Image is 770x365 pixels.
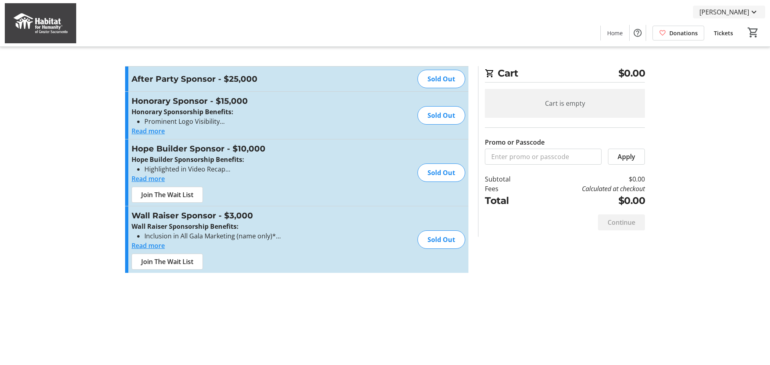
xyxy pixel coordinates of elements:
li: Prominent Logo Visibility [144,117,307,126]
strong: Honorary Sponsorship Benefits: [132,107,233,116]
div: Cart is empty [485,89,645,118]
span: [PERSON_NAME] [699,7,749,17]
button: Read more [132,174,165,184]
h3: Hope Builder Sponsor - $10,000 [132,143,307,155]
td: Calculated at checkout [531,184,645,194]
td: Subtotal [485,174,531,184]
button: Read more [132,241,165,250]
a: Home [601,26,629,40]
h3: Honorary Sponsor - $15,000 [132,95,307,107]
div: Sold Out [417,106,465,125]
span: Donations [669,29,698,37]
strong: Wall Raiser Sponsorship Benefits: [132,222,239,231]
span: Home [607,29,623,37]
span: Join The Wait List [141,190,193,200]
label: Promo or Passcode [485,137,545,147]
td: Total [485,194,531,208]
button: Help [630,25,646,41]
button: Cart [746,25,760,40]
div: Sold Out [417,70,465,88]
span: Apply [618,152,635,161]
h3: Wall Raiser Sponsor - $3,000 [132,210,307,222]
div: Sold Out [417,230,465,249]
strong: Hope Builder Sponsorship Benefits: [132,155,244,164]
span: $0.00 [618,66,645,81]
a: Tickets [707,26,740,40]
button: Read more [132,126,165,136]
button: Join The Wait List [132,254,203,270]
span: Tickets [714,29,733,37]
img: Habitat for Humanity of Greater Sacramento's Logo [5,3,76,43]
li: Highlighted in Video Recap [144,164,307,174]
button: [PERSON_NAME] [693,6,765,18]
button: Apply [608,149,645,165]
td: $0.00 [531,174,645,184]
li: Inclusion in All Gala Marketing (name only)* [144,231,307,241]
td: $0.00 [531,194,645,208]
button: Join The Wait List [132,187,203,203]
h2: Cart [485,66,645,83]
span: Join The Wait List [141,257,193,266]
a: Donations [652,26,704,40]
h3: After Party Sponsor - $25,000 [132,73,307,85]
input: Enter promo or passcode [485,149,602,165]
td: Fees [485,184,531,194]
div: Sold Out [417,163,465,182]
